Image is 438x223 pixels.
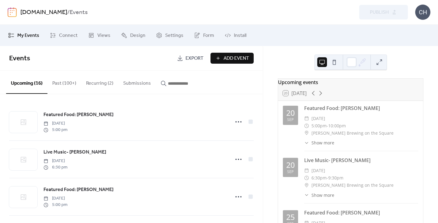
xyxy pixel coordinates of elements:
span: Install [234,32,246,39]
div: ​ [304,122,309,129]
a: Design [116,27,150,44]
div: Featured Food: [PERSON_NAME] [304,104,418,112]
div: Upcoming events [278,79,423,86]
div: ​ [304,192,309,198]
span: Show more [311,192,334,198]
span: Events [9,52,30,65]
div: Live Music- [PERSON_NAME] [304,157,418,164]
div: 20 [286,161,295,169]
span: 6:30 pm [43,164,68,171]
span: 6:30pm [311,174,327,182]
span: 5:00 pm [43,127,68,133]
span: My Events [17,32,39,39]
span: Connect [59,32,78,39]
span: 5:00pm [311,122,327,129]
a: Install [220,27,251,44]
div: Featured Food: [PERSON_NAME] [304,209,418,216]
span: Views [97,32,110,39]
img: logo [8,7,17,17]
span: - [327,122,328,129]
button: Past (100+) [47,71,81,93]
span: 10:00pm [328,122,346,129]
span: - [327,174,328,182]
a: Live Music- [PERSON_NAME] [43,148,106,156]
button: ​Show more [304,140,334,146]
span: Add Event [224,55,249,62]
span: Show more [311,140,334,146]
button: Add Event [210,53,254,64]
a: My Events [4,27,44,44]
span: Settings [165,32,183,39]
b: Events [70,7,88,18]
a: Connect [45,27,82,44]
a: Views [84,27,115,44]
span: [DATE] [43,158,68,164]
div: ​ [304,167,309,174]
div: Sep [287,118,294,122]
span: Featured Food: [PERSON_NAME] [43,111,113,119]
span: [DATE] [311,167,325,174]
span: [DATE] [311,115,325,122]
a: Export [172,53,208,64]
span: 5:00 pm [43,202,68,208]
span: Export [186,55,203,62]
button: Upcoming (16) [6,71,47,94]
b: / [67,7,70,18]
span: [DATE] [43,195,68,202]
button: ​Show more [304,192,334,198]
button: Submissions [118,71,156,93]
span: [PERSON_NAME] Brewing on the Square [311,129,394,137]
span: [DATE] [43,120,68,127]
span: Form [203,32,214,39]
a: [DOMAIN_NAME] [20,7,67,18]
span: [PERSON_NAME] Brewing on the Square [311,182,394,189]
div: 20 [286,109,295,117]
div: 25 [286,213,295,221]
div: CH [415,5,430,20]
a: Featured Food: [PERSON_NAME] [43,186,113,194]
a: Settings [151,27,188,44]
div: ​ [304,182,309,189]
div: ​ [304,140,309,146]
a: Featured Food: [PERSON_NAME] [43,111,113,119]
div: ​ [304,115,309,122]
div: ​ [304,174,309,182]
div: ​ [304,129,309,137]
a: Form [189,27,219,44]
button: Recurring (2) [81,71,118,93]
div: Sep [287,170,294,174]
span: Design [130,32,145,39]
span: 9:30pm [328,174,343,182]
